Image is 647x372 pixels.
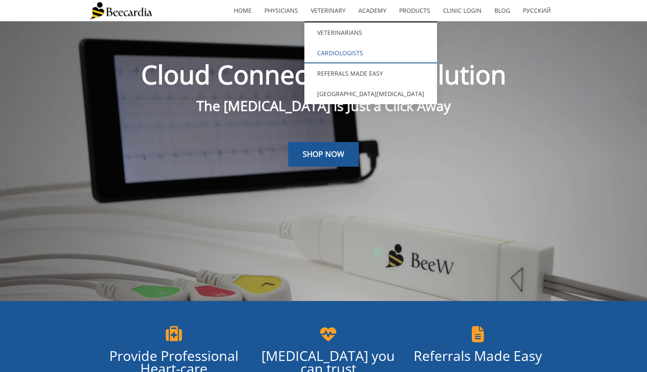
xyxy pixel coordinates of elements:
[258,1,304,20] a: Physicians
[352,1,393,20] a: Academy
[227,1,258,20] a: home
[437,1,488,20] a: Clinic Login
[393,1,437,20] a: Products
[304,43,437,63] a: Cardiologists
[288,142,359,167] a: SHOP NOW
[90,2,152,19] img: Beecardia
[304,1,352,20] a: Veterinary
[304,84,437,104] a: [GEOGRAPHIC_DATA][MEDICAL_DATA]
[414,346,542,365] span: Referrals Made Easy
[516,1,557,20] a: Русский
[141,57,506,92] span: Cloud Connected ECG Solution
[304,63,437,84] a: Referrals Made Easy
[488,1,516,20] a: Blog
[196,97,451,115] span: The [MEDICAL_DATA] is Just a Click Away
[303,149,344,159] span: SHOP NOW
[304,23,437,43] a: Veterinarians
